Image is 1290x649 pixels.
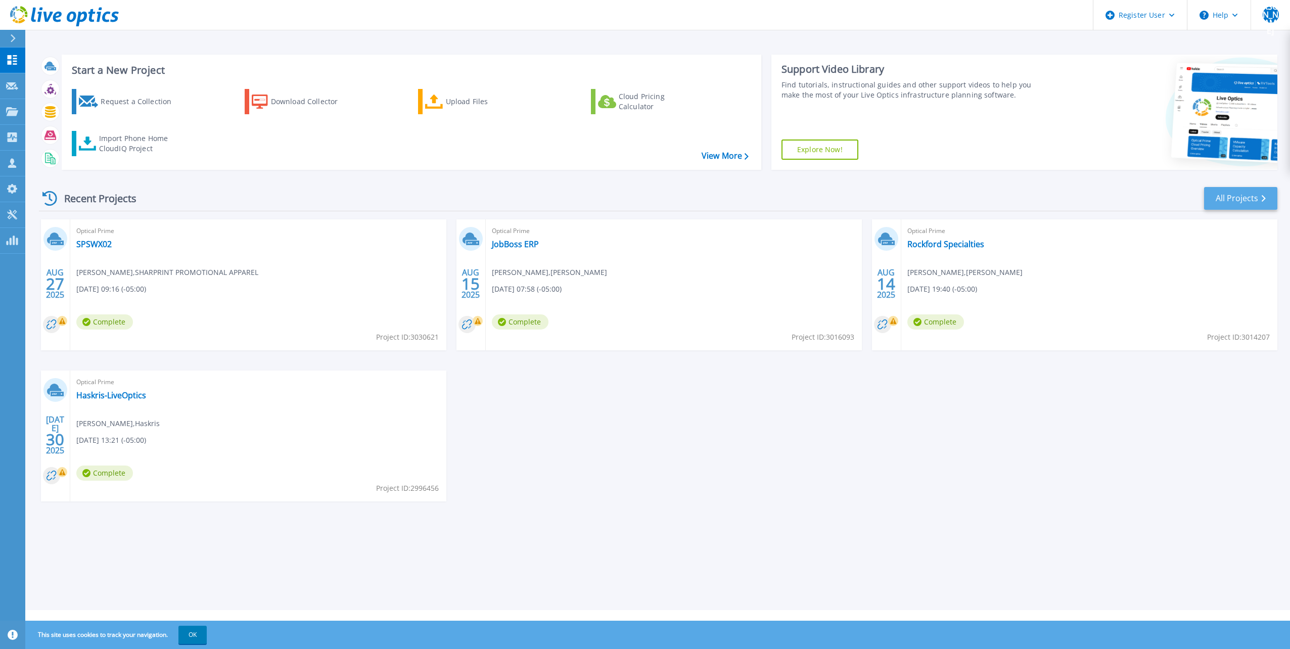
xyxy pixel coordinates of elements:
[76,239,112,249] a: SPSWX02
[76,314,133,330] span: Complete
[492,314,548,330] span: Complete
[46,435,64,444] span: 30
[72,65,748,76] h3: Start a New Project
[376,332,439,343] span: Project ID: 3030621
[46,280,64,288] span: 27
[245,89,357,114] a: Download Collector
[462,280,480,288] span: 15
[446,91,527,112] div: Upload Files
[76,267,258,278] span: [PERSON_NAME] , SHARPRINT PROMOTIONAL APPAREL
[76,390,146,400] a: Haskris-LiveOptics
[45,265,65,302] div: AUG 2025
[907,267,1023,278] span: [PERSON_NAME] , [PERSON_NAME]
[39,186,150,211] div: Recent Projects
[376,483,439,494] span: Project ID: 2996456
[877,280,895,288] span: 14
[76,284,146,295] span: [DATE] 09:16 (-05:00)
[792,332,854,343] span: Project ID: 3016093
[28,626,207,644] span: This site uses cookies to track your navigation.
[907,239,984,249] a: Rockford Specialties
[492,267,607,278] span: [PERSON_NAME] , [PERSON_NAME]
[45,416,65,453] div: [DATE] 2025
[492,284,562,295] span: [DATE] 07:58 (-05:00)
[178,626,207,644] button: OK
[101,91,181,112] div: Request a Collection
[877,265,896,302] div: AUG 2025
[702,151,749,161] a: View More
[271,91,352,112] div: Download Collector
[76,225,440,237] span: Optical Prime
[76,377,440,388] span: Optical Prime
[418,89,531,114] a: Upload Files
[781,63,1043,76] div: Support Video Library
[461,265,480,302] div: AUG 2025
[76,466,133,481] span: Complete
[72,89,185,114] a: Request a Collection
[76,435,146,446] span: [DATE] 13:21 (-05:00)
[907,314,964,330] span: Complete
[619,91,700,112] div: Cloud Pricing Calculator
[492,239,539,249] a: JobBoss ERP
[1207,332,1270,343] span: Project ID: 3014207
[907,225,1271,237] span: Optical Prime
[781,80,1043,100] div: Find tutorials, instructional guides and other support videos to help you make the most of your L...
[907,284,977,295] span: [DATE] 19:40 (-05:00)
[591,89,704,114] a: Cloud Pricing Calculator
[492,225,856,237] span: Optical Prime
[1204,187,1277,210] a: All Projects
[99,133,178,154] div: Import Phone Home CloudIQ Project
[76,418,160,429] span: [PERSON_NAME] , Haskris
[781,140,858,160] a: Explore Now!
